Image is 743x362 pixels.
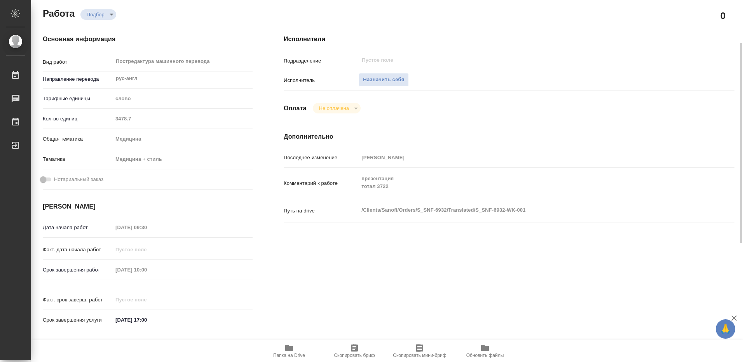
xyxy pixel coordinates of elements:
[43,266,113,274] p: Срок завершения работ
[284,35,734,44] h4: Исполнители
[273,353,305,358] span: Папка на Drive
[334,353,375,358] span: Скопировать бриф
[43,155,113,163] p: Тематика
[284,132,734,141] h4: Дополнительно
[284,57,359,65] p: Подразделение
[720,9,726,22] h2: 0
[359,204,697,217] textarea: /Clients/Sanofi/Orders/S_SNF-6932/Translated/S_SNF-6932-WK-001
[43,296,113,304] p: Факт. срок заверш. работ
[113,132,253,146] div: Медицина
[363,75,404,84] span: Назначить себя
[361,56,678,65] input: Пустое поле
[387,340,452,362] button: Скопировать мини-бриф
[43,6,75,20] h2: Работа
[113,92,253,105] div: слово
[54,176,103,183] span: Нотариальный заказ
[43,246,113,254] p: Факт. дата начала работ
[466,353,504,358] span: Обновить файлы
[113,113,253,124] input: Пустое поле
[359,73,408,87] button: Назначить себя
[113,222,181,233] input: Пустое поле
[43,115,113,123] p: Кол-во единиц
[113,264,181,275] input: Пустое поле
[43,75,113,83] p: Направление перевода
[113,244,181,255] input: Пустое поле
[43,224,113,231] p: Дата начала работ
[359,152,697,163] input: Пустое поле
[719,321,732,337] span: 🙏
[452,340,518,362] button: Обновить файлы
[313,103,361,113] div: Подбор
[113,153,253,166] div: Медицина + стиль
[322,340,387,362] button: Скопировать бриф
[43,316,113,324] p: Срок завершения услуги
[84,11,107,18] button: Подбор
[716,319,735,339] button: 🙏
[80,9,116,20] div: Подбор
[284,179,359,187] p: Комментарий к работе
[113,314,181,325] input: ✎ Введи что-нибудь
[317,105,351,111] button: Не оплачена
[43,35,253,44] h4: Основная информация
[43,135,113,143] p: Общая тематика
[284,154,359,162] p: Последнее изменение
[284,77,359,84] p: Исполнитель
[43,58,113,66] p: Вид работ
[43,95,113,103] p: Тарифные единицы
[284,104,307,113] h4: Оплата
[113,294,181,305] input: Пустое поле
[284,207,359,215] p: Путь на drive
[393,353,446,358] span: Скопировать мини-бриф
[359,172,697,193] textarea: презентация тотал 3722
[256,340,322,362] button: Папка на Drive
[43,202,253,211] h4: [PERSON_NAME]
